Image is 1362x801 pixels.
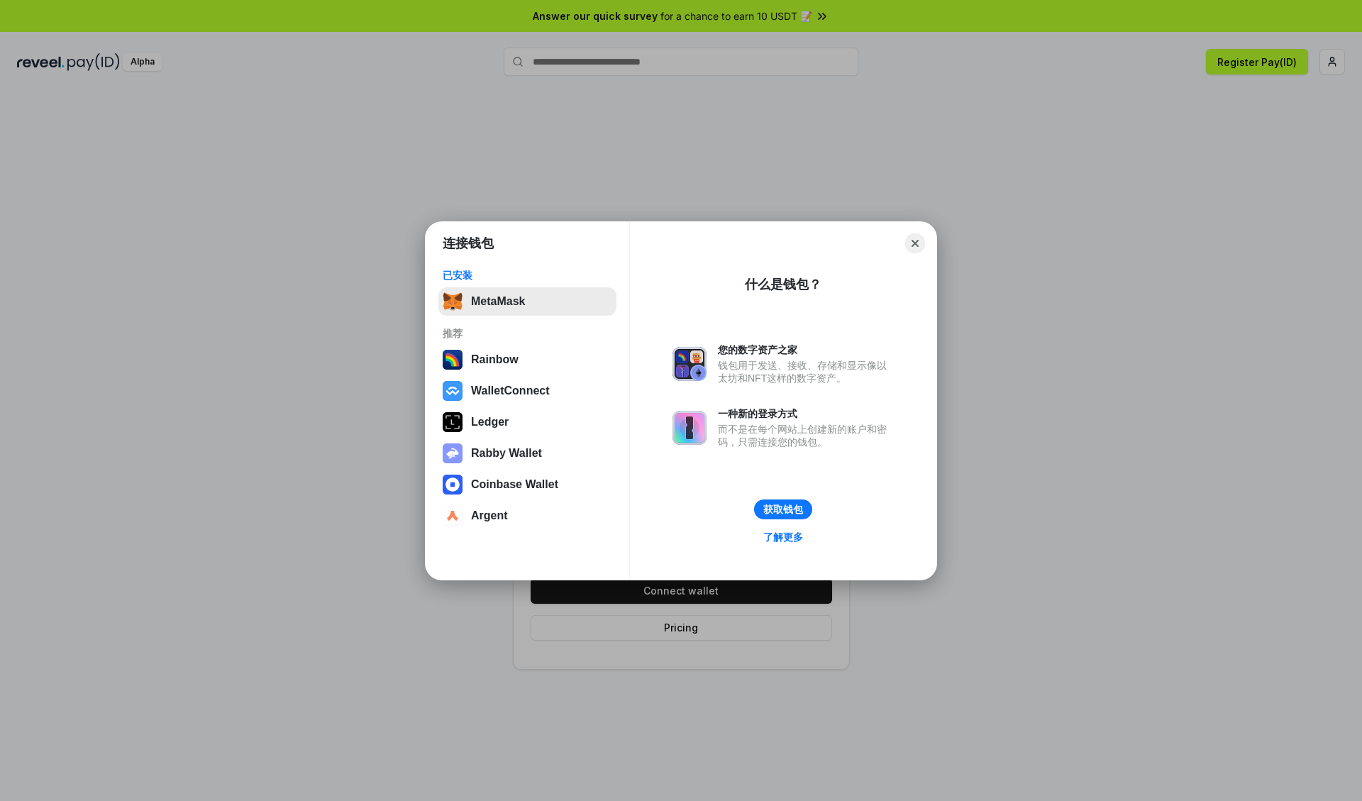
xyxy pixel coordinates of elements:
[718,407,894,420] div: 一种新的登录方式
[443,443,463,463] img: svg+xml,%3Csvg%20xmlns%3D%22http%3A%2F%2Fwww.w3.org%2F2000%2Fsvg%22%20fill%3D%22none%22%20viewBox...
[443,506,463,526] img: svg+xml,%3Csvg%20width%3D%2228%22%20height%3D%2228%22%20viewBox%3D%220%200%2028%2028%22%20fill%3D...
[471,295,525,308] div: MetaMask
[672,347,707,381] img: svg+xml,%3Csvg%20xmlns%3D%22http%3A%2F%2Fwww.w3.org%2F2000%2Fsvg%22%20fill%3D%22none%22%20viewBox...
[905,233,925,253] button: Close
[471,416,509,429] div: Ledger
[438,346,616,374] button: Rainbow
[745,276,821,293] div: 什么是钱包？
[438,408,616,436] button: Ledger
[471,353,519,366] div: Rainbow
[763,531,803,543] div: 了解更多
[672,411,707,445] img: svg+xml,%3Csvg%20xmlns%3D%22http%3A%2F%2Fwww.w3.org%2F2000%2Fsvg%22%20fill%3D%22none%22%20viewBox...
[763,503,803,516] div: 获取钱包
[471,447,542,460] div: Rabby Wallet
[443,412,463,432] img: svg+xml,%3Csvg%20xmlns%3D%22http%3A%2F%2Fwww.w3.org%2F2000%2Fsvg%22%20width%3D%2228%22%20height%3...
[438,439,616,468] button: Rabby Wallet
[443,292,463,311] img: svg+xml,%3Csvg%20fill%3D%22none%22%20height%3D%2233%22%20viewBox%3D%220%200%2035%2033%22%20width%...
[471,509,508,522] div: Argent
[438,470,616,499] button: Coinbase Wallet
[755,528,812,546] a: 了解更多
[438,502,616,530] button: Argent
[443,269,612,282] div: 已安装
[443,381,463,401] img: svg+xml,%3Csvg%20width%3D%2228%22%20height%3D%2228%22%20viewBox%3D%220%200%2028%2028%22%20fill%3D...
[718,423,894,448] div: 而不是在每个网站上创建新的账户和密码，只需连接您的钱包。
[443,235,494,252] h1: 连接钱包
[443,350,463,370] img: svg+xml,%3Csvg%20width%3D%22120%22%20height%3D%22120%22%20viewBox%3D%220%200%20120%20120%22%20fil...
[438,287,616,316] button: MetaMask
[718,359,894,385] div: 钱包用于发送、接收、存储和显示像以太坊和NFT这样的数字资产。
[718,343,894,356] div: 您的数字资产之家
[754,499,812,519] button: 获取钱包
[471,478,558,491] div: Coinbase Wallet
[443,327,612,340] div: 推荐
[471,385,550,397] div: WalletConnect
[443,475,463,495] img: svg+xml,%3Csvg%20width%3D%2228%22%20height%3D%2228%22%20viewBox%3D%220%200%2028%2028%22%20fill%3D...
[438,377,616,405] button: WalletConnect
